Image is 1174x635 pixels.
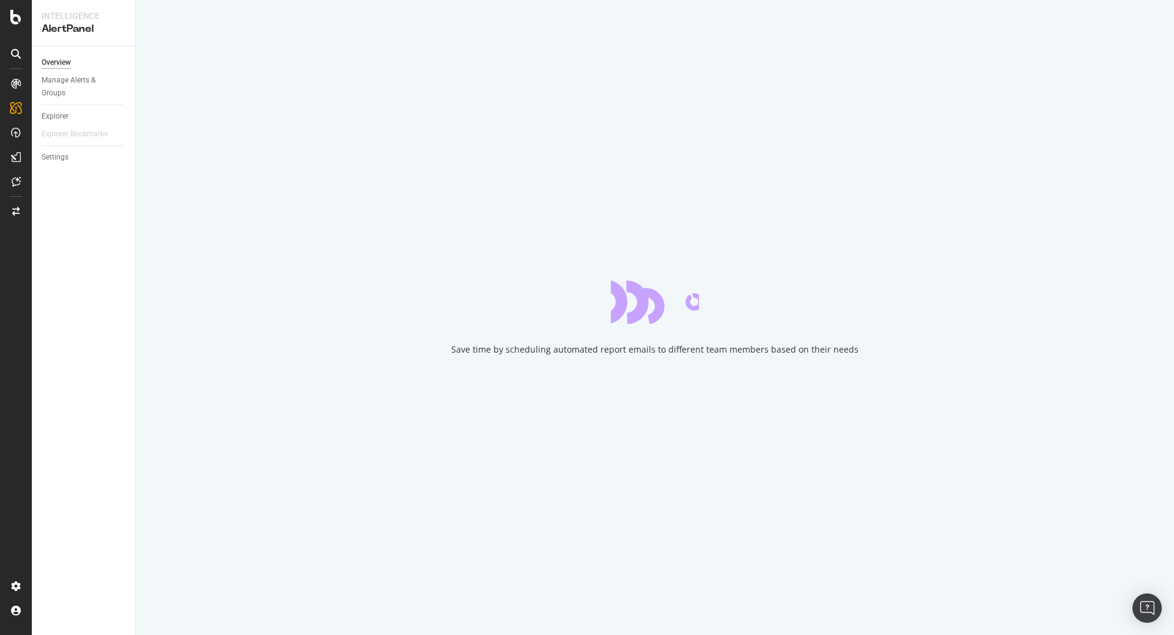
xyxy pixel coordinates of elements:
[42,151,68,164] div: Settings
[42,110,127,123] a: Explorer
[42,74,127,100] a: Manage Alerts & Groups
[42,10,125,22] div: Intelligence
[42,128,120,141] a: Explorer Bookmarks
[42,128,108,141] div: Explorer Bookmarks
[42,56,71,69] div: Overview
[611,280,699,324] div: animation
[42,74,115,100] div: Manage Alerts & Groups
[42,151,127,164] a: Settings
[42,56,127,69] a: Overview
[42,110,68,123] div: Explorer
[42,22,125,36] div: AlertPanel
[451,343,858,356] div: Save time by scheduling automated report emails to different team members based on their needs
[1132,593,1162,623] div: Open Intercom Messenger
